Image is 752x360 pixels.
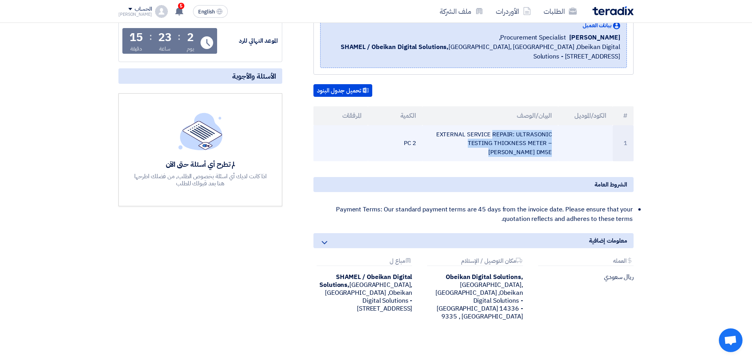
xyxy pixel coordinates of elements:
[424,273,523,320] div: [GEOGRAPHIC_DATA], [GEOGRAPHIC_DATA] ,Obeikan Digital Solutions - [GEOGRAPHIC_DATA] 14336 - 9335 ...
[135,6,152,13] div: الحساب
[133,160,268,169] div: لم تطرح أي أسئلة حتى الآن
[232,72,276,81] span: الأسئلة والأجوبة
[193,5,228,18] button: English
[149,30,152,44] div: :
[446,272,523,282] b: Obeikan Digital Solutions,
[155,5,168,18] img: profile_test.png
[317,258,412,266] div: مباع ل
[422,125,559,162] td: EXTERNAL SERVICE REPAIR: ULTRASONIC TESTING THICKNESS METER – [PERSON_NAME] DM5E
[569,33,620,42] span: [PERSON_NAME]
[489,2,537,21] a: الأوردرات
[719,328,743,352] a: Open chat
[368,106,422,125] th: الكمية
[313,273,412,313] div: [GEOGRAPHIC_DATA], [GEOGRAPHIC_DATA] ,Obeikan Digital Solutions - [STREET_ADDRESS]
[313,84,372,97] button: تحميل جدول البنود
[129,32,143,43] div: 15
[594,180,627,189] span: الشروط العامة
[499,33,566,42] span: Procurement Specialist,
[368,125,422,162] td: 2 PC
[130,45,143,53] div: دقيقة
[327,42,620,61] span: [GEOGRAPHIC_DATA], [GEOGRAPHIC_DATA] ,Obeikan Digital Solutions - [STREET_ADDRESS]
[313,106,368,125] th: المرفقات
[158,32,172,43] div: 23
[198,9,215,15] span: English
[427,258,523,266] div: مكان التوصيل / الإستلام
[321,202,634,227] li: Payment Terms: Our standard payment terms are 45 days from the invoice date. Please ensure that y...
[319,272,412,290] b: SHAMEL / Obeikan Digital Solutions,
[613,125,634,162] td: 1
[538,258,634,266] div: العمله
[422,106,559,125] th: البيان/الوصف
[593,6,634,15] img: Teradix logo
[583,21,611,30] span: بيانات العميل
[178,3,184,9] span: 5
[613,106,634,125] th: #
[178,30,180,44] div: :
[118,12,152,17] div: [PERSON_NAME]
[133,173,268,187] div: اذا كانت لديك أي اسئلة بخصوص الطلب, من فضلك اطرحها هنا بعد قبولك للطلب
[433,2,489,21] a: ملف الشركة
[537,2,583,21] a: الطلبات
[219,36,278,45] div: الموعد النهائي للرد
[178,113,223,150] img: empty_state_list.svg
[159,45,171,53] div: ساعة
[341,42,449,52] b: SHAMEL / Obeikan Digital Solutions,
[535,273,634,281] div: ريال سعودي
[187,32,194,43] div: 2
[187,45,194,53] div: يوم
[589,236,627,245] span: معلومات إضافية
[558,106,613,125] th: الكود/الموديل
